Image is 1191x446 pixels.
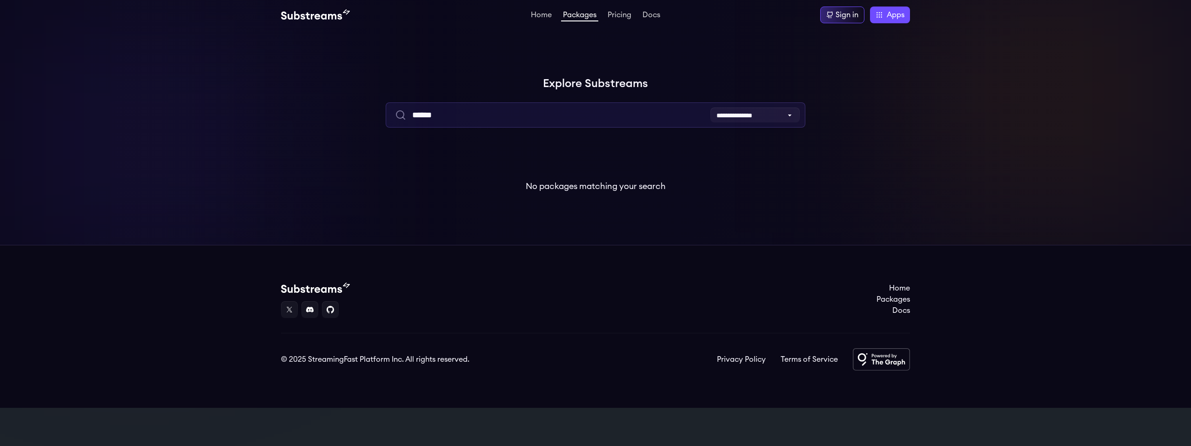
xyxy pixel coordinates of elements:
[641,11,662,20] a: Docs
[281,354,469,365] div: © 2025 StreamingFast Platform Inc. All rights reserved.
[887,9,904,20] span: Apps
[853,348,910,371] img: Powered by The Graph
[877,305,910,316] a: Docs
[281,9,350,20] img: Substream's logo
[281,74,910,93] h1: Explore Substreams
[836,9,858,20] div: Sign in
[820,7,864,23] a: Sign in
[606,11,633,20] a: Pricing
[529,11,554,20] a: Home
[281,283,350,294] img: Substream's logo
[526,180,666,193] p: No packages matching your search
[877,294,910,305] a: Packages
[717,354,766,365] a: Privacy Policy
[781,354,838,365] a: Terms of Service
[561,11,598,21] a: Packages
[877,283,910,294] a: Home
